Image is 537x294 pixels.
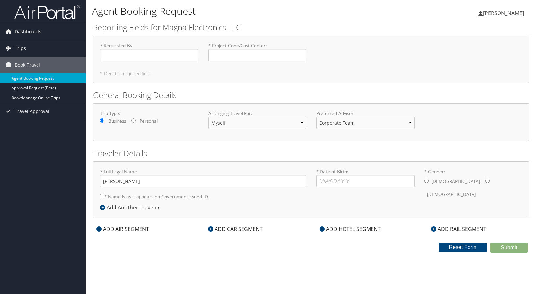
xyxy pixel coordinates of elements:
div: ADD AIR SEGMENT [93,225,152,233]
input: * Requested By: [100,49,198,61]
input: * Date of Birth: [316,175,415,187]
span: Travel Approval [15,103,49,120]
div: Add Another Traveler [100,204,163,211]
button: Submit [490,243,528,253]
label: Preferred Advisor [316,110,415,117]
h2: Traveler Details [93,148,529,159]
input: * Full Legal Name [100,175,306,187]
button: Reset Form [439,243,487,252]
span: [PERSON_NAME] [483,10,524,17]
label: [DEMOGRAPHIC_DATA] [431,175,480,187]
span: Dashboards [15,23,41,40]
input: * Name is as it appears on Government issued ID. [100,194,104,198]
div: ADD RAIL SEGMENT [428,225,490,233]
input: * Project Code/Cost Center: [208,49,307,61]
label: * Date of Birth: [316,168,415,187]
label: * Name is as it appears on Government issued ID. [100,190,209,203]
h5: * Denotes required field [100,71,523,76]
img: airportal-logo.png [14,4,80,20]
div: ADD HOTEL SEGMENT [316,225,384,233]
label: Personal [140,118,158,124]
label: Business [108,118,126,124]
a: [PERSON_NAME] [478,3,530,23]
label: Arranging Travel For: [208,110,307,117]
label: * Full Legal Name [100,168,306,187]
h1: Agent Booking Request [92,4,384,18]
input: * Gender:[DEMOGRAPHIC_DATA][DEMOGRAPHIC_DATA] [424,179,429,183]
h2: Reporting Fields for Magna Electronics LLC [93,22,529,33]
span: Trips [15,40,26,57]
label: * Gender: [424,168,523,201]
label: * Requested By : [100,42,198,61]
div: ADD CAR SEGMENT [205,225,266,233]
label: Trip Type: [100,110,198,117]
label: [DEMOGRAPHIC_DATA] [427,188,476,201]
label: * Project Code/Cost Center : [208,42,307,61]
h2: General Booking Details [93,89,529,101]
input: * Gender:[DEMOGRAPHIC_DATA][DEMOGRAPHIC_DATA] [485,179,490,183]
span: Book Travel [15,57,40,73]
